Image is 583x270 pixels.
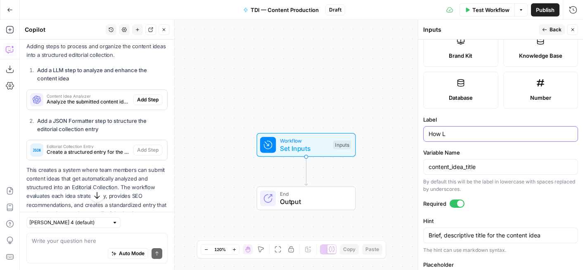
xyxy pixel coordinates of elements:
[133,145,162,155] button: Add Step
[137,96,159,103] span: Add Step
[423,247,578,254] div: The hint can use markdown syntax.
[214,246,226,253] span: 120%
[251,6,319,14] span: TDI — Content Production
[230,186,383,210] div: EndOutput
[550,26,562,33] span: Back
[280,190,347,198] span: End
[47,148,130,156] span: Create a structured entry for the Editorial Collection database
[423,26,536,34] div: Inputs
[362,244,382,255] button: Paste
[423,261,578,269] label: Placeholder
[333,141,351,150] div: Inputs
[343,246,355,253] span: Copy
[47,98,130,106] span: Analyze the submitted content idea and provide strategic recommendations
[230,133,383,157] div: WorkflowSet InputsInputs
[119,250,145,257] span: Auto Mode
[429,130,573,138] input: Input Label
[519,52,562,60] span: Knowledge Base
[26,166,168,227] p: This creates a system where team members can submit content ideas that get automatically analyzed...
[280,197,347,207] span: Output
[449,52,472,60] span: Brand Kit
[365,246,379,253] span: Paste
[37,67,147,82] strong: Add a LLM step to analyze and enhance the content idea
[472,6,510,14] span: Test Workflow
[460,3,514,16] button: Test Workflow
[25,26,103,34] div: Copilot
[137,146,159,154] span: Add Step
[329,6,341,14] span: Draft
[26,42,168,59] p: Adding steps to process and organize the content ideas into a structured editorial collection.
[280,136,329,144] span: Workflow
[423,148,578,157] label: Variable Name
[539,24,565,35] button: Back
[423,115,578,124] label: Label
[531,3,559,16] button: Publish
[29,218,109,227] input: Claude Sonnet 4 (default)
[423,217,578,225] label: Hint
[423,178,578,193] div: By default this will be the label in lowercase with spaces replaced by underscores.
[429,231,573,239] textarea: Brief, descriptive title for the content idea
[536,6,555,14] span: Publish
[429,163,573,171] input: how_l
[280,143,329,153] span: Set Inputs
[530,94,551,102] span: Number
[133,94,162,105] button: Add Step
[47,94,130,98] span: Content Idea Analyzer
[340,244,359,255] button: Copy
[238,3,324,16] button: TDI — Content Production
[47,144,130,148] span: Editorial Collection Entry
[305,157,308,185] g: Edge from start to end
[423,200,578,208] label: Required
[449,94,473,102] span: Database
[37,117,147,132] strong: Add a JSON Formatter step to structure the editorial collection entry
[108,248,148,259] button: Auto Mode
